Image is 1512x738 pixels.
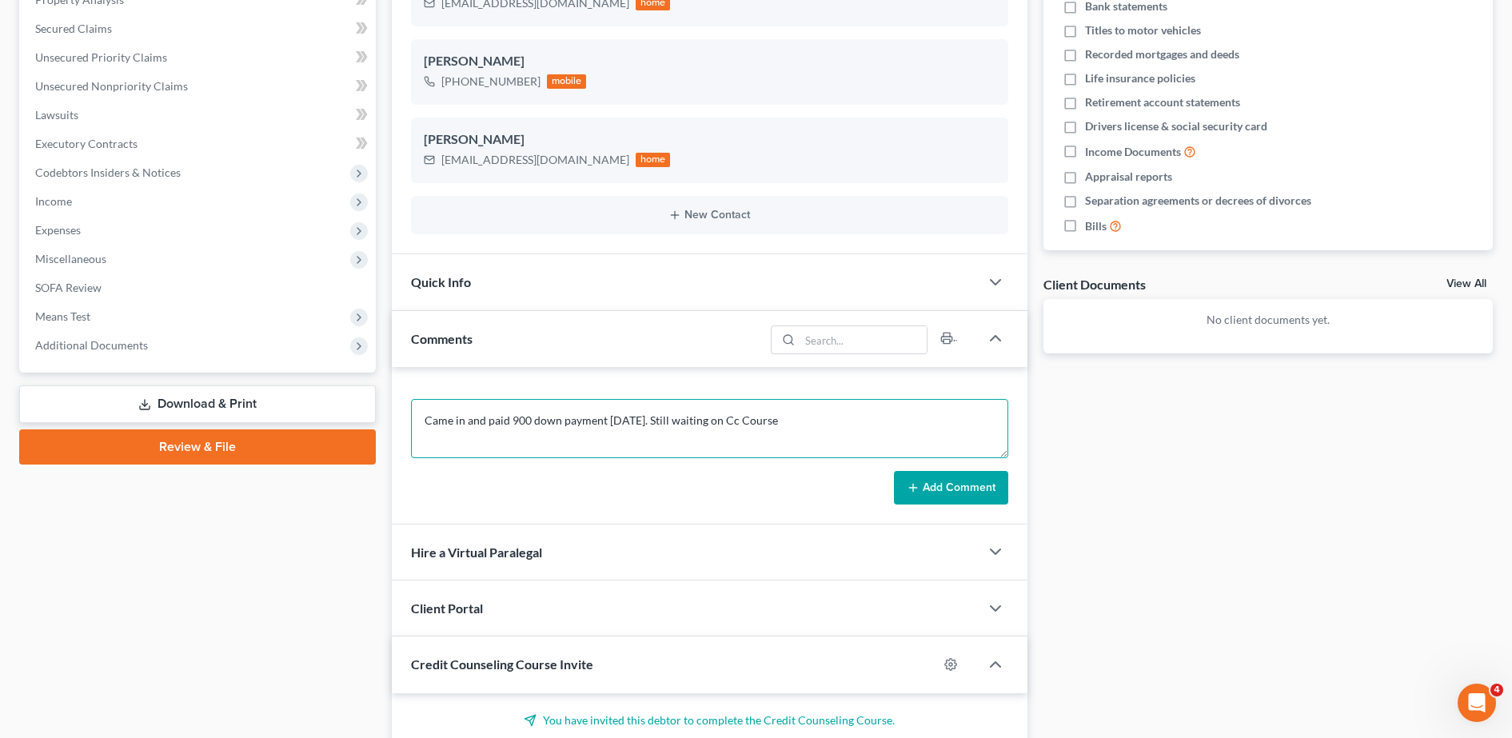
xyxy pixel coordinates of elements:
[1085,118,1267,134] span: Drivers license & social security card
[22,14,376,43] a: Secured Claims
[411,656,593,672] span: Credit Counseling Course Invite
[1085,22,1201,38] span: Titles to motor vehicles
[35,137,138,150] span: Executory Contracts
[35,50,167,64] span: Unsecured Priority Claims
[1490,684,1503,696] span: 4
[1085,169,1172,185] span: Appraisal reports
[35,223,81,237] span: Expenses
[22,72,376,101] a: Unsecured Nonpriority Claims
[35,22,112,35] span: Secured Claims
[35,252,106,265] span: Miscellaneous
[35,194,72,208] span: Income
[1085,193,1311,209] span: Separation agreements or decrees of divorces
[636,153,671,167] div: home
[22,101,376,130] a: Lawsuits
[800,326,927,353] input: Search...
[1085,94,1240,110] span: Retirement account statements
[894,471,1008,505] button: Add Comment
[35,338,148,352] span: Additional Documents
[22,43,376,72] a: Unsecured Priority Claims
[22,273,376,302] a: SOFA Review
[1085,218,1107,234] span: Bills
[1043,276,1146,293] div: Client Documents
[424,52,995,71] div: [PERSON_NAME]
[547,74,587,89] div: mobile
[1085,144,1181,160] span: Income Documents
[441,152,629,168] div: [EMAIL_ADDRESS][DOMAIN_NAME]
[411,600,483,616] span: Client Portal
[1458,684,1496,722] iframe: Intercom live chat
[424,130,995,150] div: [PERSON_NAME]
[411,545,542,560] span: Hire a Virtual Paralegal
[424,209,995,221] button: New Contact
[411,274,471,289] span: Quick Info
[1446,278,1486,289] a: View All
[1056,312,1480,328] p: No client documents yet.
[22,130,376,158] a: Executory Contracts
[35,166,181,179] span: Codebtors Insiders & Notices
[1085,46,1239,62] span: Recorded mortgages and deeds
[35,281,102,294] span: SOFA Review
[35,108,78,122] span: Lawsuits
[1085,70,1195,86] span: Life insurance policies
[35,309,90,323] span: Means Test
[441,74,541,90] div: [PHONE_NUMBER]
[19,429,376,465] a: Review & File
[411,331,473,346] span: Comments
[19,385,376,423] a: Download & Print
[35,79,188,93] span: Unsecured Nonpriority Claims
[411,712,1008,728] p: You have invited this debtor to complete the Credit Counseling Course.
